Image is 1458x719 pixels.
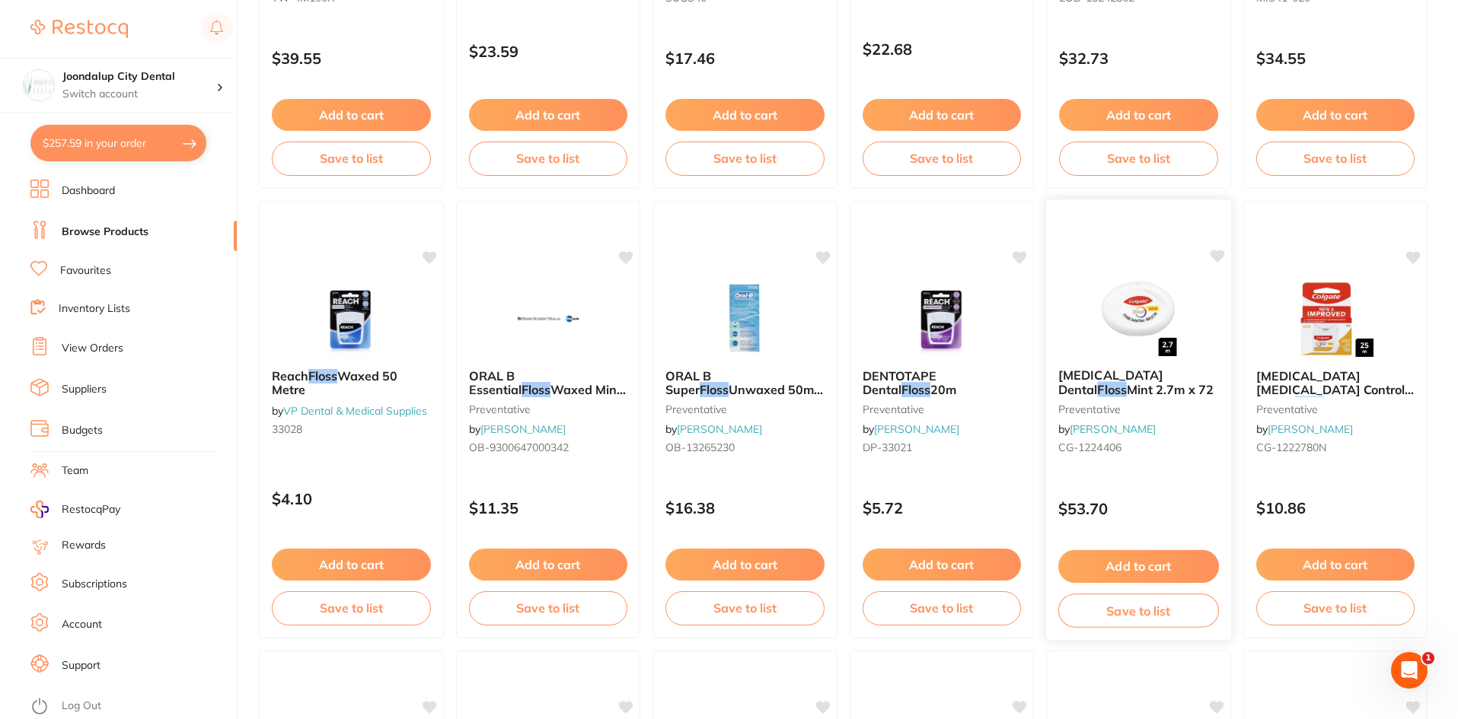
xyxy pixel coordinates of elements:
span: by [272,404,427,418]
button: Save to list [863,591,1022,625]
button: Add to cart [863,99,1022,131]
p: $32.73 [1059,49,1218,67]
button: Save to list [1059,142,1218,175]
a: View Orders [62,341,123,356]
span: Unwaxed 50m Pack of 6 [665,382,823,411]
button: Save to list [1256,142,1415,175]
img: DENTOTAPE Dental Floss 20m [892,281,991,357]
button: Add to cart [272,549,431,581]
a: Subscriptions [62,577,127,592]
a: RestocqPay [30,501,120,518]
button: $257.59 in your order [30,125,206,161]
span: by [1256,422,1353,436]
a: Support [62,658,100,673]
p: $11.35 [469,499,628,517]
button: Save to list [469,142,628,175]
p: $17.46 [665,49,825,67]
button: Add to cart [1058,550,1219,583]
span: 20m [930,382,956,397]
a: Inventory Lists [59,301,130,317]
span: Reach [272,368,308,383]
img: ORAL B Essential Floss Waxed Mint 50m Pack of 6 [499,281,598,357]
button: Add to cart [1256,549,1415,581]
span: 33028 [272,422,302,436]
a: Log Out [62,698,101,714]
span: DP-33021 [863,441,912,454]
button: Save to list [272,591,431,625]
span: by [863,422,959,436]
p: Switch account [62,87,216,102]
button: Add to cart [469,99,628,131]
button: Add to cart [1059,99,1218,131]
p: $10.86 [1256,499,1415,517]
a: Account [62,617,102,632]
iframe: Intercom live chat [1391,652,1428,689]
button: Add to cart [665,99,825,131]
b: ORAL B Super Floss Unwaxed 50m Pack of 6 [665,369,825,397]
a: [PERSON_NAME] [1070,422,1156,436]
button: Log Out [30,695,232,719]
p: $23.59 [469,43,628,60]
em: Floss [1097,382,1126,397]
button: Save to list [469,591,628,625]
a: Dashboard [62,183,115,199]
a: Budgets [62,423,103,438]
button: Save to list [665,142,825,175]
span: ORAL B Super [665,368,711,397]
p: $22.68 [863,40,1022,58]
p: $39.55 [272,49,431,67]
small: preventative [863,403,1022,415]
a: [PERSON_NAME] [1268,422,1353,436]
img: Colgate Total Tartar Control Dental Floss 25m x 6 [1286,281,1385,357]
span: OB-9300647000342 [469,441,569,454]
h4: Joondalup City Dental [62,69,216,84]
button: Add to cart [665,549,825,581]
em: Floss [700,382,729,397]
a: [PERSON_NAME] [480,422,566,436]
a: [PERSON_NAME] [677,422,762,436]
a: Team [62,463,88,479]
a: Favourites [60,263,111,278]
span: Mint 2.7m x 72 [1127,382,1214,397]
button: Add to cart [1256,99,1415,131]
img: Joondalup City Dental [24,70,54,100]
em: Floss [308,368,337,383]
button: Save to list [1058,593,1219,628]
small: preventative [469,403,628,415]
p: $16.38 [665,499,825,517]
em: Floss [1295,396,1324,412]
a: Browse Products [62,224,148,240]
button: Add to cart [469,549,628,581]
span: Waxed 50 Metre [272,368,397,397]
small: preventative [1256,403,1415,415]
span: by [1058,422,1156,436]
em: Floss [901,382,930,397]
button: Save to list [272,142,431,175]
small: preventative [1058,402,1219,415]
b: Colgate Total Tartar Control Dental Floss 25m x 6 [1256,369,1415,397]
p: $53.70 [1058,500,1219,517]
span: by [469,422,566,436]
button: Save to list [665,591,825,625]
span: CG-1222780N [1256,441,1326,454]
img: ORAL B Super Floss Unwaxed 50m Pack of 6 [695,281,794,357]
p: $4.10 [272,490,431,507]
a: Rewards [62,538,106,553]
b: ORAL B Essential Floss Waxed Mint 50m Pack of 6 [469,369,628,397]
span: ORAL B Essential [469,368,522,397]
p: $5.72 [863,499,1022,517]
button: Add to cart [272,99,431,131]
span: [MEDICAL_DATA] [MEDICAL_DATA] Control Dental [1256,368,1414,412]
a: Suppliers [62,382,107,397]
img: RestocqPay [30,501,49,518]
button: Save to list [1256,591,1415,625]
span: 25m x 6 [1324,396,1370,412]
b: Reach Floss Waxed 50 Metre [272,369,431,397]
b: DENTOTAPE Dental Floss 20m [863,369,1022,397]
img: Reach Floss Waxed 50 Metre [301,281,400,357]
span: [MEDICAL_DATA] Dental [1058,367,1163,397]
a: VP Dental & Medical Supplies [283,404,427,418]
span: Waxed Mint 50m Pack of 6 [469,382,626,411]
span: by [665,422,762,436]
button: Add to cart [863,549,1022,581]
